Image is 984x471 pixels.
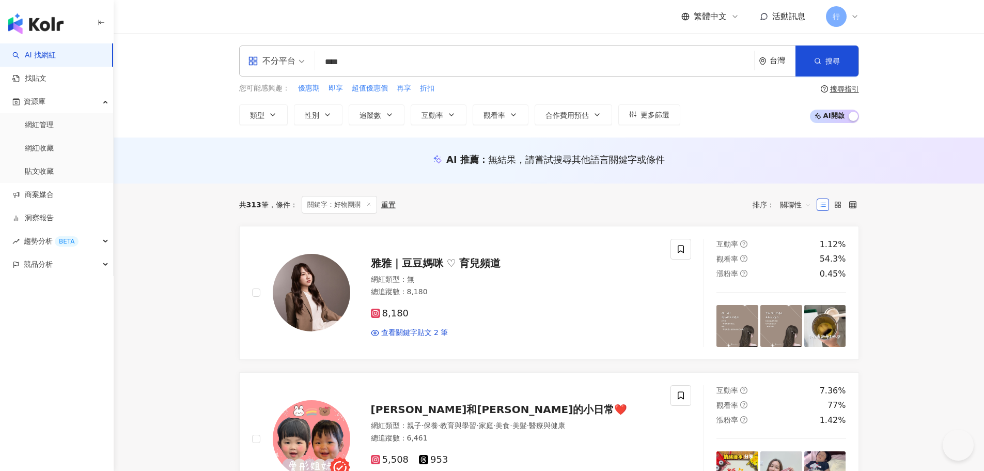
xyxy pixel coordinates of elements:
[421,421,424,430] span: ·
[716,416,738,424] span: 漲粉率
[545,111,589,119] span: 合作費用預估
[371,275,659,285] div: 網紅類型 ： 無
[12,73,46,84] a: 找貼文
[424,421,438,430] span: 保養
[273,254,350,331] img: KOL Avatar
[371,308,409,319] span: 8,180
[419,454,448,465] span: 953
[294,104,342,125] button: 性別
[239,226,859,360] a: KOL Avatar雅雅｜豆豆媽咪 ♡ 育兒頻道網紅類型：無總追蹤數：8,1808,180查看關鍵字貼文 2 筆互動率question-circle1.12%觀看率question-circle...
[512,421,527,430] span: 美髮
[248,56,258,66] span: appstore
[371,328,448,338] a: 查看關鍵字貼文 2 筆
[820,253,846,265] div: 54.3%
[298,83,320,94] span: 優惠期
[381,201,396,209] div: 重置
[830,85,859,93] div: 搜尋指引
[535,104,612,125] button: 合作費用預估
[24,90,45,113] span: 資源庫
[740,387,747,394] span: question-circle
[24,230,79,253] span: 趨勢分析
[740,401,747,408] span: question-circle
[371,403,628,416] span: [PERSON_NAME]和[PERSON_NAME]的小日常❤️
[407,421,421,430] span: 親子
[527,421,529,430] span: ·
[25,120,54,130] a: 網紅管理
[820,415,846,426] div: 1.42%
[396,83,412,94] button: 再享
[716,269,738,278] span: 漲粉率
[298,83,320,94] button: 優惠期
[740,270,747,277] span: question-circle
[772,11,805,21] span: 活動訊息
[12,238,20,245] span: rise
[246,201,261,209] span: 313
[495,421,510,430] span: 美食
[510,421,512,430] span: ·
[825,57,840,65] span: 搜尋
[740,240,747,248] span: question-circle
[827,400,846,411] div: 77%
[25,143,54,154] a: 網紅收藏
[329,83,343,94] span: 即享
[483,111,505,119] span: 觀看率
[529,421,565,430] span: 醫療與健康
[381,328,448,338] span: 查看關鍵字貼文 2 筆
[302,196,377,214] span: 關鍵字：好物團購
[397,83,411,94] span: 再享
[305,111,319,119] span: 性別
[328,83,343,94] button: 即享
[820,239,846,250] div: 1.12%
[740,255,747,262] span: question-circle
[716,401,738,409] span: 觀看率
[419,83,435,94] button: 折扣
[8,13,64,34] img: logo
[770,56,795,65] div: 台灣
[488,154,665,165] span: 無結果，請嘗試搜尋其他語言關鍵字或條件
[25,166,54,177] a: 貼文收藏
[820,385,846,397] div: 7.36%
[349,104,404,125] button: 追蹤數
[440,421,476,430] span: 教育與學習
[833,11,840,22] span: 行
[239,83,290,94] span: 您可能感興趣：
[479,421,493,430] span: 家庭
[759,57,767,65] span: environment
[351,83,388,94] button: 超值優惠價
[371,287,659,297] div: 總追蹤數 ： 8,180
[753,196,817,213] div: 排序：
[421,111,443,119] span: 互動率
[360,111,381,119] span: 追蹤數
[250,111,264,119] span: 類型
[24,253,53,276] span: 競品分析
[641,111,669,119] span: 更多篩選
[476,421,478,430] span: ·
[716,255,738,263] span: 觀看率
[821,85,828,93] span: question-circle
[760,305,802,347] img: post-image
[371,433,659,444] div: 總追蹤數 ： 6,461
[239,201,269,209] div: 共 筆
[716,240,738,248] span: 互動率
[473,104,528,125] button: 觀看率
[371,421,659,431] div: 網紅類型 ：
[820,268,846,280] div: 0.45%
[618,104,680,125] button: 更多篩選
[420,83,434,94] span: 折扣
[371,257,501,269] span: 雅雅｜豆豆媽咪 ♡ 育兒頻道
[269,201,298,209] span: 條件 ：
[694,11,727,22] span: 繁體中文
[12,50,56,60] a: searchAI 找網紅
[55,236,79,247] div: BETA
[493,421,495,430] span: ·
[795,45,858,77] button: 搜尋
[438,421,440,430] span: ·
[446,153,665,166] div: AI 推薦 ：
[740,416,747,423] span: question-circle
[352,83,388,94] span: 超值優惠價
[371,454,409,465] span: 5,508
[248,53,295,69] div: 不分平台
[12,190,54,200] a: 商案媒合
[716,305,758,347] img: post-image
[411,104,466,125] button: 互動率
